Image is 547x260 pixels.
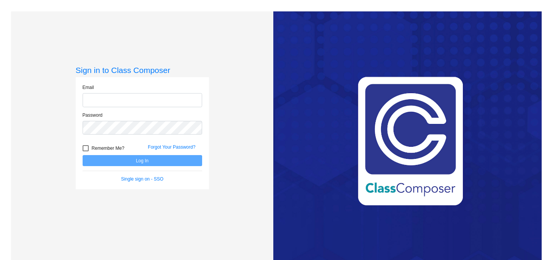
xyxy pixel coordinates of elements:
a: Forgot Your Password? [148,144,196,150]
label: Email [83,84,94,91]
button: Log In [83,155,202,166]
a: Single sign on - SSO [121,176,163,182]
label: Password [83,112,103,119]
h3: Sign in to Class Composer [76,65,209,75]
span: Remember Me? [92,144,124,153]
